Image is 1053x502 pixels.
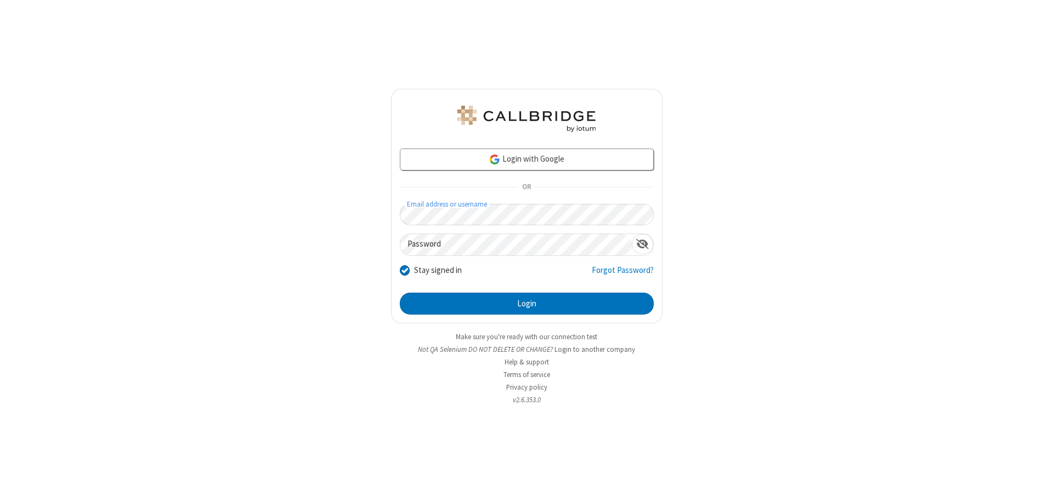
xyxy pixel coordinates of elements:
div: Show password [632,234,653,254]
a: Forgot Password? [592,264,654,285]
a: Terms of service [503,370,550,379]
input: Email address or username [400,204,654,225]
img: google-icon.png [489,153,501,166]
button: Login [400,293,654,315]
input: Password [400,234,632,255]
span: OR [518,180,535,195]
li: Not QA Selenium DO NOT DELETE OR CHANGE? [391,344,663,355]
a: Help & support [505,357,549,367]
img: QA Selenium DO NOT DELETE OR CHANGE [455,106,598,132]
a: Make sure you're ready with our connection test [456,332,597,341]
a: Privacy policy [506,383,547,392]
a: Login with Google [400,149,654,170]
li: v2.6.353.0 [391,395,663,405]
label: Stay signed in [414,264,462,277]
button: Login to another company [554,344,635,355]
